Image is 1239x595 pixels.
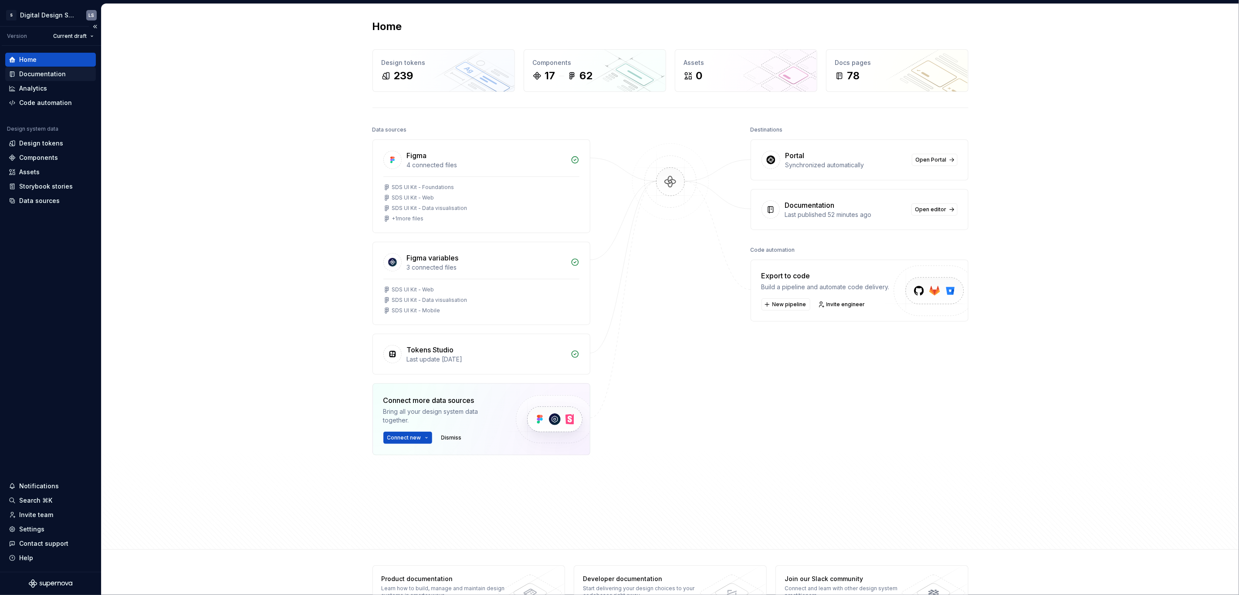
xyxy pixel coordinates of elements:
div: Build a pipeline and automate code delivery. [762,283,890,291]
div: Documentation [785,200,835,210]
div: Connect more data sources [383,395,501,406]
button: Search ⌘K [5,494,96,507]
div: Last update [DATE] [407,355,565,364]
a: Invite engineer [816,298,869,311]
div: Code automation [751,244,795,256]
div: Help [19,554,33,562]
div: + 1 more files [392,215,424,222]
div: Assets [684,58,808,67]
div: Analytics [19,84,47,93]
div: SDS UI Kit - Mobile [392,307,440,314]
div: Invite team [19,510,53,519]
a: Storybook stories [5,179,96,193]
a: Home [5,53,96,67]
div: Export to code [762,270,890,281]
div: Data sources [19,196,60,205]
div: LS [89,12,95,19]
a: Documentation [5,67,96,81]
div: Search ⌘K [19,496,52,505]
a: Figma4 connected filesSDS UI Kit - FoundationsSDS UI Kit - WebSDS UI Kit - Data visualisation+1mo... [372,139,590,233]
a: Invite team [5,508,96,522]
a: Design tokens [5,136,96,150]
div: Assets [19,168,40,176]
span: Current draft [53,33,87,40]
div: Design tokens [19,139,63,148]
button: Current draft [49,30,98,42]
div: Components [533,58,657,67]
a: Analytics [5,81,96,95]
div: Last published 52 minutes ago [785,210,906,219]
div: Portal [785,150,805,161]
a: Settings [5,522,96,536]
div: Code automation [19,98,72,107]
div: SDS UI Kit - Data visualisation [392,297,467,304]
div: Data sources [372,124,407,136]
div: Settings [19,525,44,534]
div: 3 connected files [407,263,565,272]
a: Assets0 [675,49,817,92]
div: Tokens Studio [407,345,454,355]
div: Contact support [19,539,68,548]
button: Dismiss [437,432,466,444]
span: Open Portal [916,156,947,163]
a: Data sources [5,194,96,208]
div: Storybook stories [19,182,73,191]
a: Open Portal [912,154,958,166]
div: Home [19,55,37,64]
button: New pipeline [762,298,810,311]
div: Design tokens [382,58,506,67]
div: SDS UI Kit - Web [392,286,434,293]
div: Figma variables [407,253,459,263]
div: Docs pages [835,58,959,67]
div: SDS UI Kit - Foundations [392,184,454,191]
a: Figma variables3 connected filesSDS UI Kit - WebSDS UI Kit - Data visualisationSDS UI Kit - Mobile [372,242,590,325]
div: Developer documentation [583,575,710,583]
a: Code automation [5,96,96,110]
div: Destinations [751,124,783,136]
a: Design tokens239 [372,49,515,92]
button: Help [5,551,96,565]
a: Components [5,151,96,165]
span: Open editor [915,206,947,213]
a: Open editor [911,203,958,216]
span: Connect new [387,434,421,441]
span: Dismiss [441,434,462,441]
div: Version [7,33,27,40]
a: Docs pages78 [826,49,968,92]
a: Components1762 [524,49,666,92]
div: 4 connected files [407,161,565,169]
button: Collapse sidebar [89,20,101,33]
button: Connect new [383,432,432,444]
a: Tokens StudioLast update [DATE] [372,334,590,375]
span: Invite engineer [826,301,865,308]
div: 239 [394,69,413,83]
div: Notifications [19,482,59,490]
h2: Home [372,20,402,34]
a: Assets [5,165,96,179]
div: S [6,10,17,20]
div: Product documentation [382,575,508,583]
div: 17 [545,69,555,83]
div: 0 [696,69,703,83]
div: Components [19,153,58,162]
div: Figma [407,150,427,161]
div: Documentation [19,70,66,78]
button: Notifications [5,479,96,493]
div: SDS UI Kit - Data visualisation [392,205,467,212]
svg: Supernova Logo [29,579,72,588]
div: 62 [580,69,593,83]
div: Design system data [7,125,58,132]
div: Synchronized automatically [785,161,907,169]
div: Join our Slack community [785,575,911,583]
div: SDS UI Kit - Web [392,194,434,201]
div: Bring all your design system data together. [383,407,501,425]
span: New pipeline [772,301,806,308]
div: Digital Design System [20,11,76,20]
div: 78 [847,69,860,83]
button: Contact support [5,537,96,551]
button: SDigital Design SystemLS [2,6,99,24]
